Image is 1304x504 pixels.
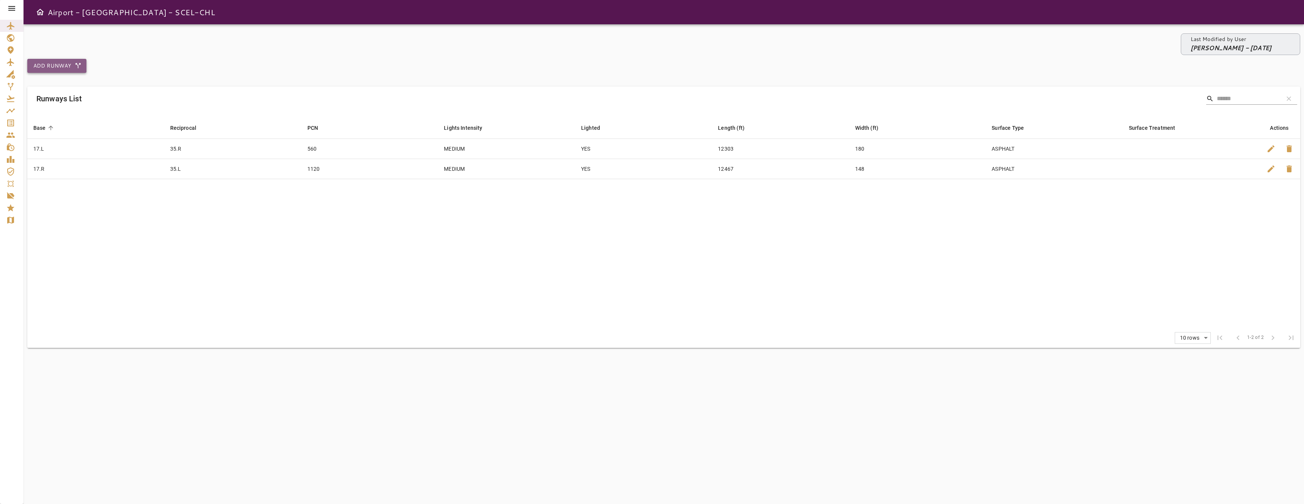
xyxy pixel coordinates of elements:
td: 1120 [301,159,438,179]
button: Add Runway [27,59,86,73]
td: 17.L [27,139,164,159]
div: PCN [307,123,318,132]
td: 35.L [164,159,301,179]
span: delete [1285,144,1294,153]
div: Length (ft) [718,123,744,132]
span: Length (ft) [718,123,754,132]
div: Lighted [581,123,600,132]
span: Width (ft) [855,123,889,132]
div: Width (ft) [855,123,879,132]
span: Previous Page [1229,329,1247,347]
span: Lights Intensity [444,123,492,132]
div: 10 rows [1175,332,1210,344]
td: 17.R [27,159,164,179]
span: First Page [1211,329,1229,347]
span: delete [1285,164,1294,173]
span: Surface Treatment [1129,123,1185,132]
span: Next Page [1264,329,1282,347]
h6: Airport - [GEOGRAPHIC_DATA] - SCEL-CHL [48,6,215,18]
td: 35.R [164,139,301,159]
td: ASPHALT [986,159,1122,179]
div: Lights Intensity [444,123,482,132]
td: 12303 [712,139,849,159]
p: Last Modified by User [1191,35,1271,43]
td: MEDIUM [438,159,575,179]
p: [PERSON_NAME] - [DATE] [1191,43,1271,52]
button: Delete Runway [1280,140,1298,158]
span: Lighted [581,123,610,132]
input: Search [1217,93,1277,105]
td: MEDIUM [438,139,575,159]
span: arrow_downward [47,124,54,131]
button: Open drawer [33,5,48,20]
button: Edit Runway [1262,140,1280,158]
span: edit [1266,164,1276,173]
td: 560 [301,139,438,159]
span: Surface Type [992,123,1034,132]
span: Last Page [1282,329,1300,347]
h6: Runways List [36,93,82,105]
button: Delete Runway [1280,160,1298,178]
div: YES [581,145,706,153]
div: Reciprocal [170,123,197,132]
span: 1-2 of 2 [1247,334,1264,342]
td: 12467 [712,159,849,179]
span: Base [33,123,56,132]
td: 180 [849,139,986,159]
div: Surface Treatment [1129,123,1175,132]
span: Search [1206,95,1214,102]
span: PCN [307,123,328,132]
span: edit [1266,144,1276,153]
div: Surface Type [992,123,1024,132]
div: YES [581,165,706,173]
div: 10 rows [1178,335,1201,341]
td: 148 [849,159,986,179]
button: Edit Runway [1262,160,1280,178]
span: Reciprocal [170,123,207,132]
div: Base [33,123,46,132]
td: ASPHALT [986,139,1122,159]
